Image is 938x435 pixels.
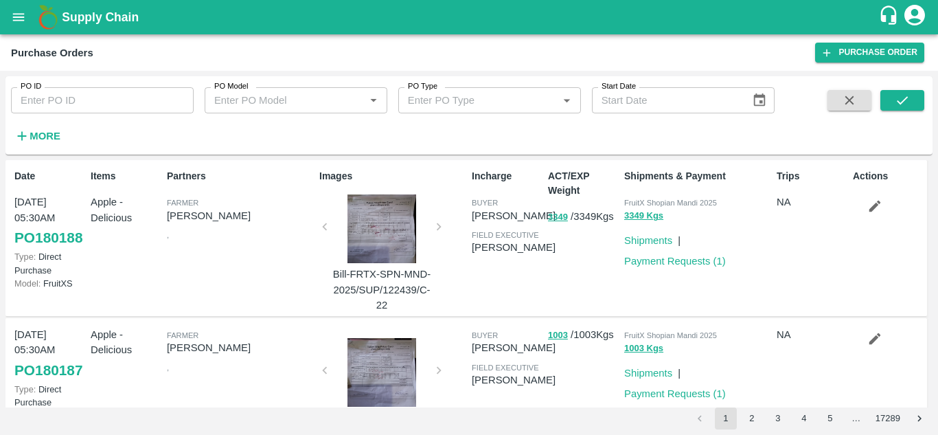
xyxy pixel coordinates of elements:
label: PO ID [21,81,41,92]
img: logo [34,3,62,31]
input: Enter PO Model [209,91,361,109]
span: buyer [472,331,498,339]
button: Go to page 2 [741,408,763,430]
p: Bill-FRTX-SPN-MND-2025/SUP/122439/C-22 [330,267,433,313]
p: [PERSON_NAME] [472,240,556,255]
span: , [167,364,169,372]
span: Farmer [167,331,198,339]
button: Go to page 17289 [871,408,904,430]
div: account of current user [902,3,927,32]
p: [PERSON_NAME] [472,208,556,223]
p: [DATE] 05:30AM [14,327,85,358]
p: Partners [167,169,314,183]
div: | [672,360,680,381]
p: / 3349 Kgs [548,209,619,225]
div: Purchase Orders [11,44,93,62]
p: Date [14,169,85,183]
div: … [845,412,867,425]
button: 3349 Kgs [624,208,663,224]
a: Payment Requests (1) [624,388,726,399]
strong: More [30,131,60,142]
span: buyer [472,199,498,207]
a: Payment Requests (1) [624,256,726,267]
label: Start Date [602,81,636,92]
button: Go to page 3 [767,408,789,430]
p: Incharge [472,169,542,183]
button: Go to page 4 [793,408,815,430]
span: Model: [14,278,41,289]
p: [PERSON_NAME] [167,208,314,223]
button: Go to next page [908,408,930,430]
button: page 1 [715,408,737,430]
button: Open [365,91,382,109]
button: 3349 [548,210,568,225]
a: Purchase Order [815,43,924,63]
button: Open [558,91,575,109]
button: 1003 Kgs [624,341,663,357]
button: Go to page 5 [819,408,841,430]
p: Items [91,169,161,183]
span: Farmer [167,199,198,207]
p: [PERSON_NAME] [472,340,556,355]
input: Start Date [592,87,742,113]
span: FruitX Shopian Mandi 2025 [624,199,717,207]
p: [DATE] 05:30AM [14,194,85,225]
input: Enter PO ID [11,87,194,113]
span: , [167,231,169,239]
nav: pagination navigation [687,408,933,430]
p: FruitXS [14,277,85,290]
p: Shipments & Payment [624,169,771,183]
span: Type: [14,384,36,394]
p: Direct Purchase [14,250,85,276]
span: Type: [14,252,36,262]
span: field executive [472,231,539,239]
p: ACT/EXP Weight [548,169,619,198]
div: customer-support [878,5,902,30]
p: [PERSON_NAME] [167,340,314,355]
label: PO Type [408,81,437,92]
a: PO180187 [14,358,82,383]
span: FruitX Shopian Mandi 2025 [624,331,717,339]
p: Actions [853,169,924,183]
button: More [11,124,64,148]
a: Supply Chain [62,8,878,27]
p: Trips [777,169,847,183]
p: [PERSON_NAME] [472,372,556,388]
p: Direct Purchase [14,383,85,409]
button: 1003 [548,328,568,344]
p: Images [319,169,466,183]
label: PO Model [214,81,249,92]
p: NA [777,194,847,210]
a: Shipments [624,368,672,379]
p: Apple - Delicious [91,194,161,225]
button: open drawer [3,1,34,33]
div: | [672,227,680,248]
p: / 1003 Kgs [548,327,619,343]
a: Shipments [624,235,672,246]
span: field executive [472,364,539,372]
p: Apple - Delicious [91,327,161,358]
button: Choose date [746,87,773,113]
a: PO180188 [14,225,82,250]
b: Supply Chain [62,10,139,24]
p: NA [777,327,847,342]
input: Enter PO Type [402,91,554,109]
